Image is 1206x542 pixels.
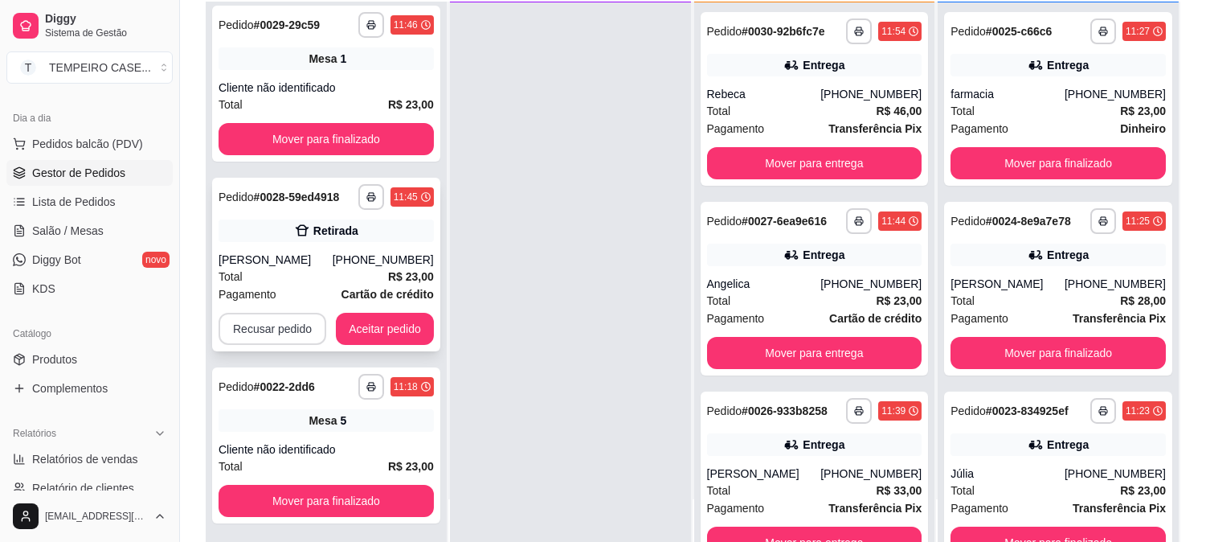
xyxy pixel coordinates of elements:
div: Angelica [707,276,821,292]
strong: Transferência Pix [1073,312,1166,325]
button: Mover para finalizado [219,485,434,517]
div: Entrega [803,57,844,73]
a: KDS [6,276,173,302]
span: Total [219,458,243,475]
span: Total [219,96,243,113]
strong: # 0025-c66c6 [986,25,1053,38]
div: 11:23 [1126,404,1150,417]
span: Total [950,482,975,499]
button: Pedidos balcão (PDV) [6,131,173,157]
div: Entrega [803,247,844,263]
span: Pedido [219,380,254,393]
div: Rebeca [707,86,821,102]
button: Aceitar pedido [336,313,434,345]
strong: R$ 23,00 [388,98,434,111]
div: Entrega [803,437,844,453]
div: [PERSON_NAME] [707,466,821,482]
div: [PHONE_NUMBER] [333,252,434,268]
span: Total [707,482,731,499]
span: Total [219,268,243,285]
span: Relatórios [13,427,56,440]
span: Pedido [950,215,986,228]
div: 5 [340,413,346,429]
strong: R$ 33,00 [876,484,922,497]
div: 11:44 [881,215,906,228]
strong: Transferência Pix [828,122,922,135]
strong: # 0022-2dd6 [254,380,315,393]
div: [PHONE_NUMBER] [820,466,922,482]
div: [PHONE_NUMBER] [1065,276,1166,292]
span: Sistema de Gestão [45,27,166,39]
div: Entrega [1047,57,1089,73]
span: Pagamento [950,499,1008,517]
span: Pagamento [707,499,765,517]
strong: Dinheiro [1120,122,1166,135]
span: Pagamento [950,310,1008,327]
span: Pagamento [219,285,276,303]
span: Pedido [707,215,742,228]
span: Total [707,102,731,120]
span: Total [950,292,975,310]
button: Recusar pedido [219,313,326,345]
div: [PHONE_NUMBER] [1065,86,1166,102]
div: Cliente não identificado [219,441,434,458]
span: Pedido [219,191,254,203]
button: [EMAIL_ADDRESS][DOMAIN_NAME] [6,497,173,536]
div: farmacia [950,86,1065,102]
div: [PERSON_NAME] [219,252,333,268]
div: 11:45 [394,191,418,203]
div: TEMPEIRO CASE ... [49,60,151,76]
span: Produtos [32,351,77,367]
button: Mover para entrega [707,147,922,179]
div: Júlia [950,466,1065,482]
span: Pagamento [707,120,765,138]
strong: R$ 23,00 [876,294,922,307]
div: 11:25 [1126,215,1150,228]
div: [PHONE_NUMBER] [1065,466,1166,482]
strong: Transferência Pix [828,502,922,515]
strong: R$ 23,00 [1120,484,1166,497]
span: Diggy [45,12,166,27]
button: Mover para entrega [707,337,922,369]
div: 1 [340,51,346,67]
strong: R$ 23,00 [388,460,434,473]
span: [EMAIL_ADDRESS][DOMAIN_NAME] [45,510,147,523]
div: 11:18 [394,380,418,393]
strong: # 0027-6ea9e616 [742,215,827,228]
strong: Transferência Pix [1073,502,1166,515]
span: Pedido [707,404,742,417]
strong: # 0029-29c59 [254,18,321,31]
strong: # 0024-8e9a7e78 [986,215,1071,228]
span: Pedido [950,25,986,38]
strong: R$ 28,00 [1120,294,1166,307]
div: Retirada [313,223,358,239]
strong: Cartão de crédito [341,288,434,301]
a: Complementos [6,376,173,401]
button: Select a team [6,51,173,84]
div: 11:39 [881,404,906,417]
div: Entrega [1047,247,1089,263]
div: [PERSON_NAME] [950,276,1065,292]
strong: R$ 46,00 [876,105,922,117]
div: Entrega [1047,437,1089,453]
span: Salão / Mesas [32,223,104,239]
span: Pagamento [950,120,1008,138]
div: 11:54 [881,25,906,38]
span: Lista de Pedidos [32,194,116,210]
a: DiggySistema de Gestão [6,6,173,45]
strong: # 0026-933b8258 [742,404,828,417]
span: Relatório de clientes [32,480,134,496]
a: Relatório de clientes [6,475,173,501]
div: Catálogo [6,321,173,347]
span: Gestor de Pedidos [32,165,125,181]
span: Pedido [707,25,742,38]
strong: R$ 23,00 [388,270,434,283]
div: Cliente não identificado [219,80,434,96]
button: Mover para finalizado [950,147,1166,179]
a: Relatórios de vendas [6,446,173,472]
a: Salão / Mesas [6,218,173,244]
span: Complementos [32,380,108,396]
a: Produtos [6,347,173,372]
span: Total [950,102,975,120]
div: 11:46 [394,18,418,31]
